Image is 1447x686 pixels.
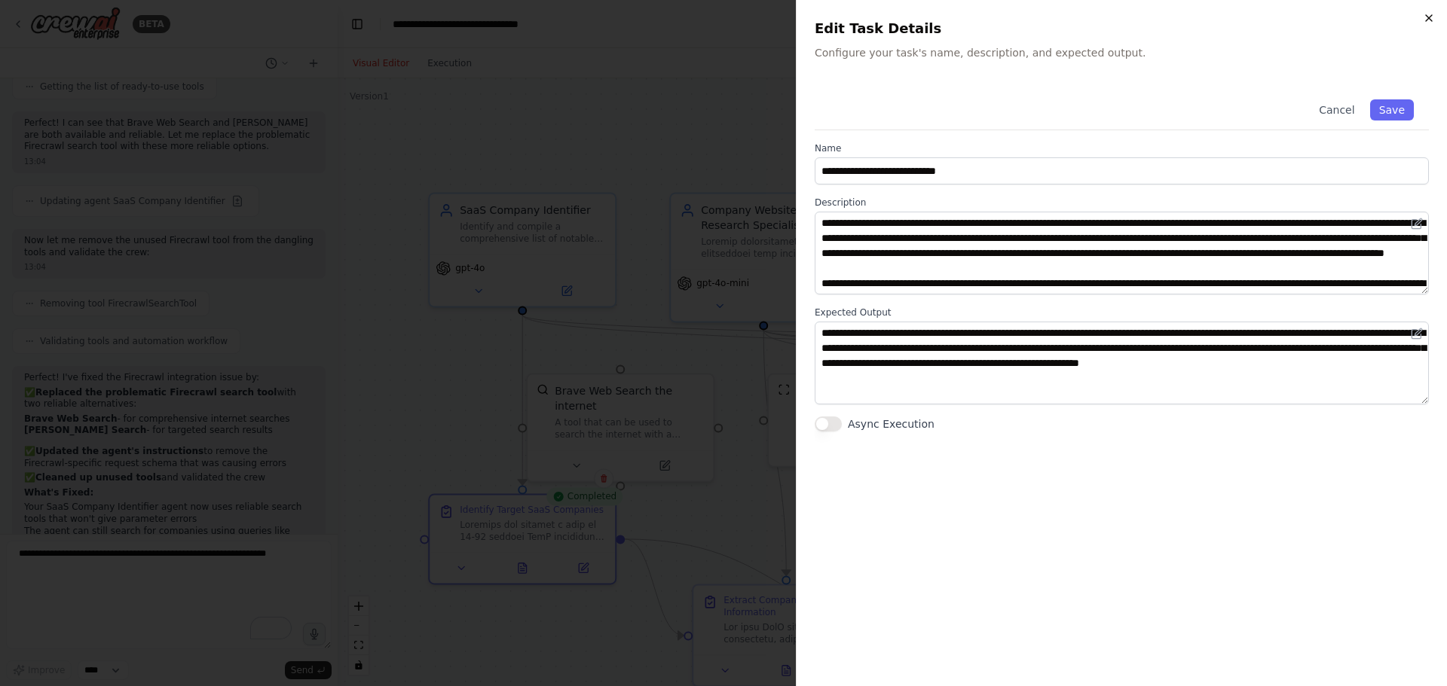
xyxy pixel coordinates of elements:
[848,416,935,431] label: Async Execution
[1408,325,1426,343] button: Open in editor
[1310,99,1363,120] button: Cancel
[815,18,1429,39] h2: Edit Task Details
[1370,99,1414,120] button: Save
[815,142,1429,154] label: Name
[815,306,1429,319] label: Expected Output
[815,197,1429,209] label: Description
[1408,215,1426,233] button: Open in editor
[815,45,1429,60] p: Configure your task's name, description, and expected output.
